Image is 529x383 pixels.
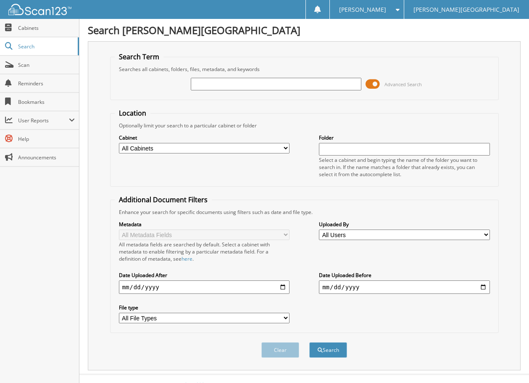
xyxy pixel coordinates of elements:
span: Cabinets [18,24,75,32]
label: Cabinet [119,134,290,141]
div: Optionally limit your search to a particular cabinet or folder [115,122,494,129]
button: Search [309,342,347,358]
legend: Search Term [115,52,163,61]
div: Searches all cabinets, folders, files, metadata, and keywords [115,66,494,73]
legend: Additional Document Filters [115,195,212,204]
span: [PERSON_NAME][GEOGRAPHIC_DATA] [413,7,519,12]
div: Enhance your search for specific documents using filters such as date and file type. [115,209,494,216]
div: All metadata fields are searched by default. Select a cabinet with metadata to enable filtering b... [119,241,290,262]
label: Date Uploaded Before [319,272,490,279]
label: Uploaded By [319,221,490,228]
label: Metadata [119,221,290,228]
label: File type [119,304,290,311]
img: scan123-logo-white.svg [8,4,71,15]
label: Date Uploaded After [119,272,290,279]
span: Announcements [18,154,75,161]
span: Reminders [18,80,75,87]
span: Scan [18,61,75,69]
h1: Search [PERSON_NAME][GEOGRAPHIC_DATA] [88,23,521,37]
span: User Reports [18,117,69,124]
span: Advanced Search [384,81,422,87]
span: Bookmarks [18,98,75,106]
span: Search [18,43,74,50]
span: Help [18,135,75,143]
button: Clear [261,342,299,358]
label: Folder [319,134,490,141]
input: start [119,280,290,294]
a: here [182,255,192,262]
legend: Location [115,108,150,118]
div: Select a cabinet and begin typing the name of the folder you want to search in. If the name match... [319,156,490,178]
span: [PERSON_NAME] [339,7,386,12]
input: end [319,280,490,294]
